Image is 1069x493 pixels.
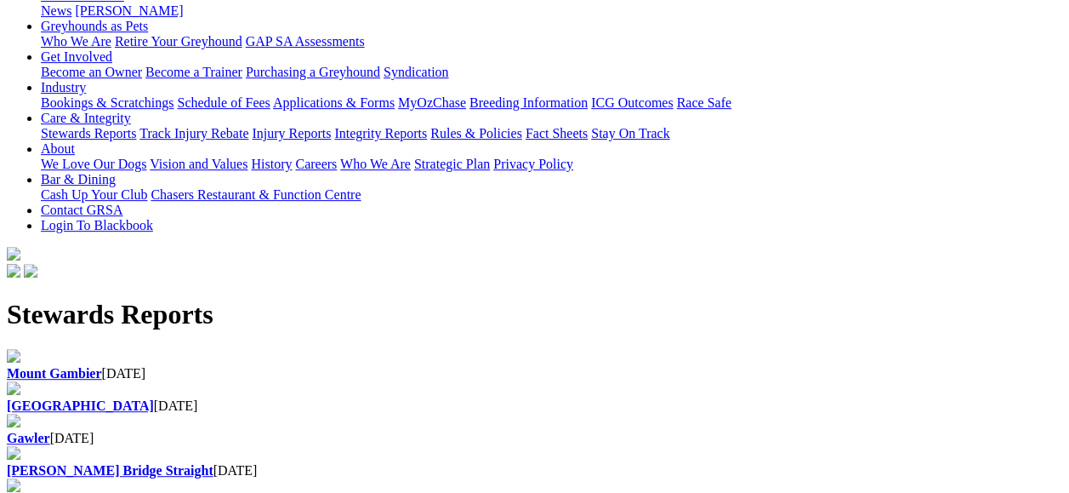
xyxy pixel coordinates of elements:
a: Stewards Reports [41,126,136,140]
a: Strategic Plan [414,157,490,171]
a: [PERSON_NAME] Bridge Straight [7,463,213,478]
div: Care & Integrity [41,126,1062,141]
div: About [41,157,1062,172]
div: Greyhounds as Pets [41,34,1062,49]
a: Rules & Policies [430,126,522,140]
a: News [41,3,71,18]
a: Injury Reports [252,126,331,140]
a: Stay On Track [591,126,669,140]
div: [DATE] [7,366,1062,381]
div: Industry [41,95,1062,111]
img: file-red.svg [7,349,20,363]
a: Applications & Forms [273,95,395,110]
a: Privacy Policy [493,157,573,171]
a: Bookings & Scratchings [41,95,173,110]
a: Gawler [7,431,50,445]
a: Who We Are [41,34,111,49]
a: Integrity Reports [334,126,427,140]
a: Track Injury Rebate [139,126,248,140]
img: file-red.svg [7,479,20,492]
h1: Stewards Reports [7,299,1062,330]
a: Chasers Restaurant & Function Centre [151,187,361,202]
a: Schedule of Fees [177,95,270,110]
img: file-red.svg [7,381,20,395]
a: Cash Up Your Club [41,187,147,202]
div: News & Media [41,3,1062,19]
a: Careers [295,157,337,171]
a: Vision and Values [150,157,247,171]
a: [GEOGRAPHIC_DATA] [7,398,154,413]
img: logo-grsa-white.png [7,247,20,261]
a: Who We Are [340,157,411,171]
img: file-red.svg [7,446,20,460]
img: twitter.svg [24,264,37,278]
a: Purchasing a Greyhound [246,65,380,79]
a: We Love Our Dogs [41,157,146,171]
a: Fact Sheets [526,126,588,140]
a: Syndication [384,65,448,79]
a: Login To Blackbook [41,218,153,232]
img: file-red.svg [7,414,20,427]
div: Get Involved [41,65,1062,80]
a: Contact GRSA [41,203,122,217]
a: Breeding Information [469,95,588,110]
a: Become an Owner [41,65,142,79]
a: About [41,141,75,156]
a: Become a Trainer [145,65,242,79]
a: ICG Outcomes [591,95,673,110]
div: [DATE] [7,431,1062,446]
img: facebook.svg [7,264,20,278]
a: Industry [41,80,86,95]
a: [PERSON_NAME] [75,3,183,18]
div: [DATE] [7,463,1062,479]
a: GAP SA Assessments [246,34,365,49]
a: History [251,157,292,171]
div: Bar & Dining [41,187,1062,203]
a: MyOzChase [398,95,466,110]
div: [DATE] [7,398,1062,414]
a: Race Safe [676,95,731,110]
a: Care & Integrity [41,111,131,125]
a: Retire Your Greyhound [115,34,242,49]
a: Get Involved [41,49,112,64]
a: Greyhounds as Pets [41,19,148,33]
a: Mount Gambier [7,366,102,381]
a: Bar & Dining [41,172,116,186]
